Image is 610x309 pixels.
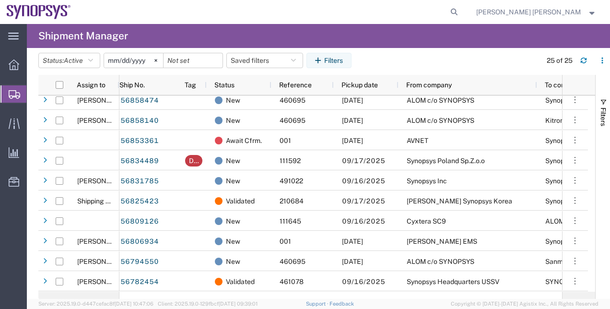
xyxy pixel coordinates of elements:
[120,254,159,270] a: 56794550
[77,238,132,245] span: Rafael Chacon
[226,272,255,292] span: Validated
[115,301,153,307] span: [DATE] 10:47:06
[407,238,477,245] span: Javad EMS
[226,231,240,251] span: New
[226,151,240,171] span: New
[38,301,153,307] span: Server: 2025.19.0-d447cefac8f
[226,251,240,272] span: New
[342,137,363,144] span: 09/19/2025
[406,81,452,89] span: From company
[77,81,106,89] span: Assign to
[342,177,385,185] span: 09/16/2025
[407,177,447,185] span: Synopsys Inc
[329,301,354,307] a: Feedback
[226,90,240,110] span: New
[545,117,575,124] span: Kitron AB
[545,81,582,89] span: To company
[341,81,378,89] span: Pickup date
[226,53,303,68] button: Saved filters
[280,137,291,144] span: 001
[226,211,240,231] span: New
[104,53,163,68] input: Not set
[280,238,291,245] span: 001
[407,197,512,205] span: Yuhan Hoesa Synopsys Korea
[279,81,312,89] span: Reference
[120,174,159,189] a: 56831785
[214,81,235,89] span: Status
[120,194,159,209] a: 56825423
[280,217,301,225] span: 111645
[120,274,159,290] a: 56782454
[77,117,132,124] span: Kris Ford
[342,96,363,104] span: 09/19/2025
[306,53,352,68] button: Filters
[407,258,474,265] span: ALOM c/o SYNOPSYS
[451,300,598,308] span: Copyright © [DATE]-[DATE] Agistix Inc., All Rights Reserved
[226,131,262,151] span: Await Cfrm.
[77,96,132,104] span: Rafael Chacon
[77,197,124,205] span: Shipping APAC
[280,177,303,185] span: 491022
[189,155,199,166] div: Docs approval needed
[476,6,597,18] button: [PERSON_NAME] [PERSON_NAME]
[280,96,305,104] span: 460695
[226,171,240,191] span: New
[342,278,385,285] span: 09/16/2025
[158,301,258,307] span: Client: 2025.19.0-129fbcf
[407,117,474,124] span: ALOM c/o SYNOPSYS
[119,81,145,89] span: Ship No.
[280,157,301,165] span: 111592
[120,234,159,250] a: 56806934
[407,157,485,165] span: Synopsys Poland Sp.Z.o.o
[306,301,330,307] a: Support
[280,258,305,265] span: 460695
[77,278,132,285] span: Zach Anderson
[280,117,305,124] span: 460695
[545,96,575,104] span: Synopsys
[342,117,363,124] span: 09/19/2025
[342,258,363,265] span: 09/19/2025
[38,24,128,48] h4: Shipment Manager
[280,278,304,285] span: 461078
[38,53,100,68] button: Status:Active
[120,133,159,149] a: 56853361
[407,278,499,285] span: Synopsys Headquarters USSV
[185,81,196,89] span: Tag
[407,96,474,104] span: ALOM c/o SYNOPSYS
[120,214,159,229] a: 56809126
[342,238,363,245] span: 09/12/2025
[77,258,132,265] span: Rafael Chacon
[120,93,159,108] a: 56858474
[7,5,71,19] img: logo
[280,197,304,205] span: 210684
[226,191,255,211] span: Validated
[599,107,607,126] span: Filters
[342,217,385,225] span: 09/16/2025
[407,137,428,144] span: AVNET
[120,113,159,129] a: 56858140
[547,56,573,66] div: 25 of 25
[342,197,385,205] span: 09/17/2025
[407,217,446,225] span: Cyxtera SC9
[219,301,258,307] span: [DATE] 09:39:01
[164,53,223,68] input: Not set
[342,157,385,165] span: 09/17/2025
[226,110,240,131] span: New
[64,57,83,64] span: Active
[545,137,586,144] span: Synopsys Inc
[77,177,132,185] span: Rafael Chacon
[545,258,610,265] span: Sanmina Corporation
[120,154,159,169] a: 56834489
[476,7,581,17] span: Marilia de Melo Fernandes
